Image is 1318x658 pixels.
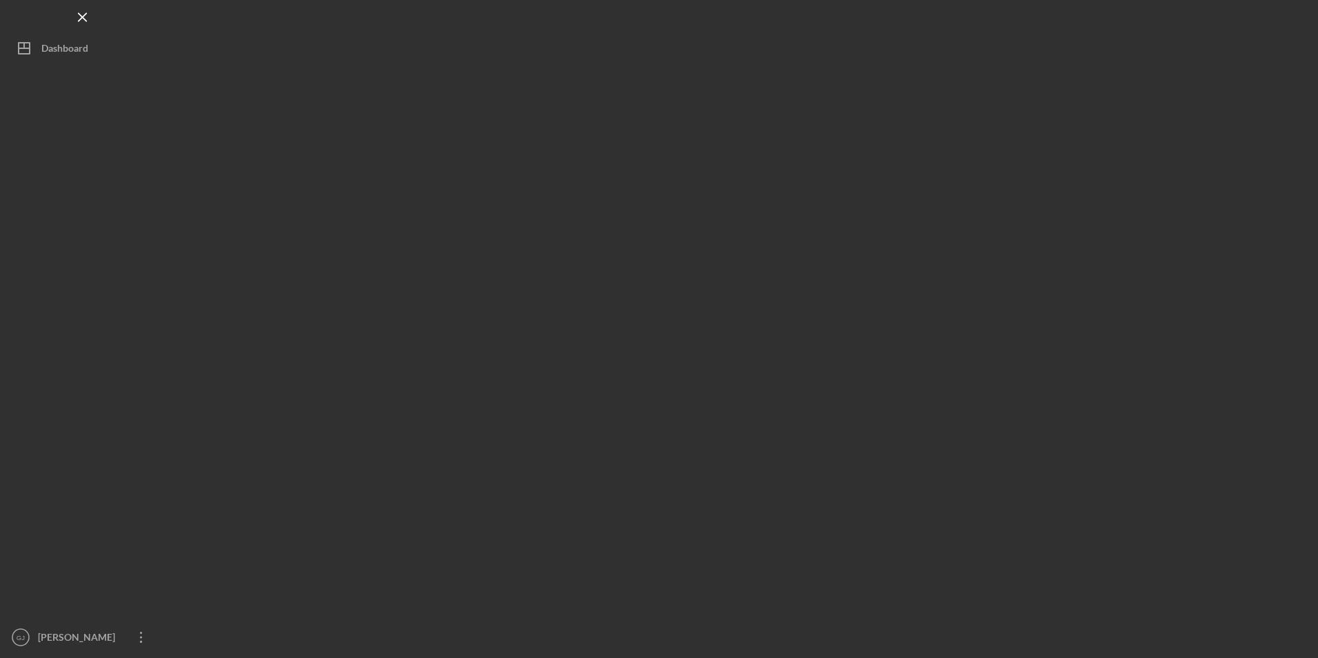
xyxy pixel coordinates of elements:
[17,634,25,641] text: GJ
[34,624,124,655] div: [PERSON_NAME]
[41,34,88,66] div: Dashboard
[7,624,159,651] button: GJ[PERSON_NAME]
[7,34,159,62] button: Dashboard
